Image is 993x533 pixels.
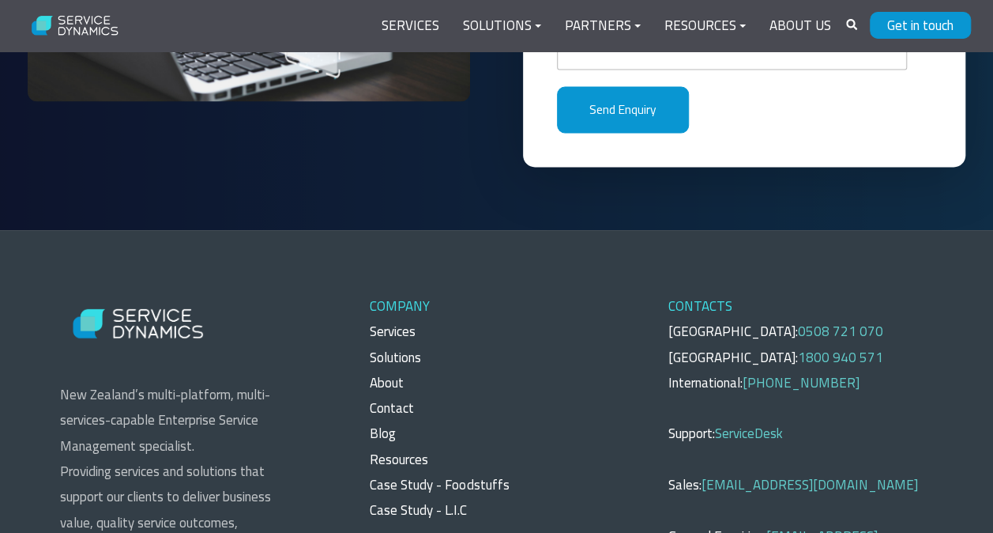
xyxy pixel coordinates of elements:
a: Case Study - L.I.C [370,500,467,520]
span: COMPANY [370,296,430,316]
a: Contact [370,398,414,418]
a: Resources [370,449,428,470]
a: Solutions [451,7,553,45]
a: Services [370,321,416,342]
a: About [370,372,404,393]
a: 0508 721 070 [798,321,883,342]
img: Service Dynamics Logo - White [60,293,218,354]
span: CONTACTS [668,296,732,316]
a: Services [370,7,451,45]
a: Solutions [370,347,421,368]
a: Case Study - Foodstuffs [370,474,509,495]
a: Partners [553,7,653,45]
input: Send Enquiry [557,86,689,133]
div: Navigation Menu [370,7,843,45]
a: Blog [370,423,396,444]
img: Service Dynamics Logo - White [23,6,128,47]
a: ServiceDesk [715,423,783,444]
a: [EMAIL_ADDRESS][DOMAIN_NAME] [701,474,918,495]
a: [PHONE_NUMBER] [743,372,859,393]
a: Resources [653,7,758,45]
a: 1800 940 571 [798,347,883,368]
a: Get in touch [870,12,971,39]
a: About Us [758,7,843,45]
